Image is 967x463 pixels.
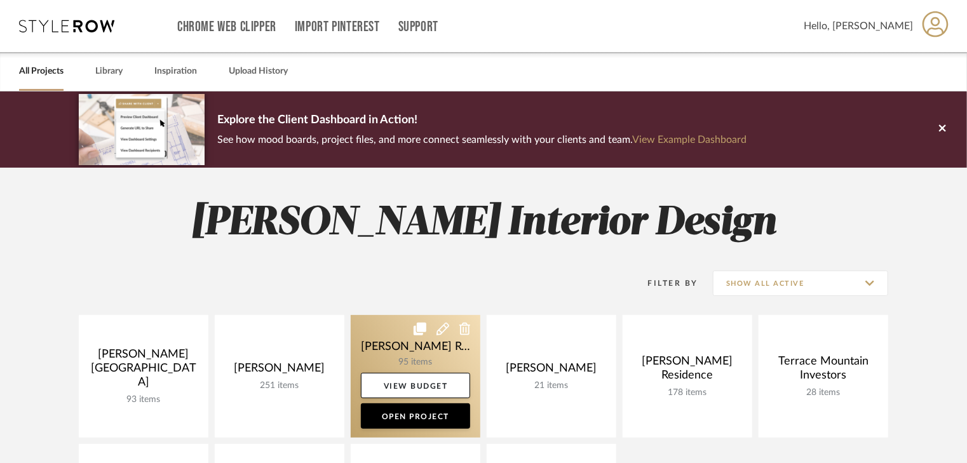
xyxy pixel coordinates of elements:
div: [PERSON_NAME] [497,361,606,380]
a: Support [398,22,438,32]
div: 28 items [769,387,878,398]
img: d5d033c5-7b12-40c2-a960-1ecee1989c38.png [79,94,205,164]
a: All Projects [19,63,64,80]
div: Terrace Mountain Investors [769,354,878,387]
p: See how mood boards, project files, and more connect seamlessly with your clients and team. [217,131,747,149]
p: Explore the Client Dashboard in Action! [217,111,747,131]
div: 251 items [225,380,334,391]
div: 178 items [633,387,742,398]
h2: [PERSON_NAME] Interior Design [26,199,941,247]
a: Open Project [361,403,470,429]
a: Library [95,63,123,80]
a: View Budget [361,373,470,398]
div: 93 items [89,394,198,405]
a: Import Pinterest [295,22,380,32]
div: Filter By [632,277,698,290]
span: Hello, [PERSON_NAME] [804,18,913,34]
div: [PERSON_NAME] Residence [633,354,742,387]
div: [PERSON_NAME] [225,361,334,380]
a: Upload History [229,63,288,80]
div: [PERSON_NAME][GEOGRAPHIC_DATA] [89,347,198,394]
div: 21 items [497,380,606,391]
a: Chrome Web Clipper [177,22,276,32]
a: Inspiration [154,63,197,80]
a: View Example Dashboard [632,135,747,145]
